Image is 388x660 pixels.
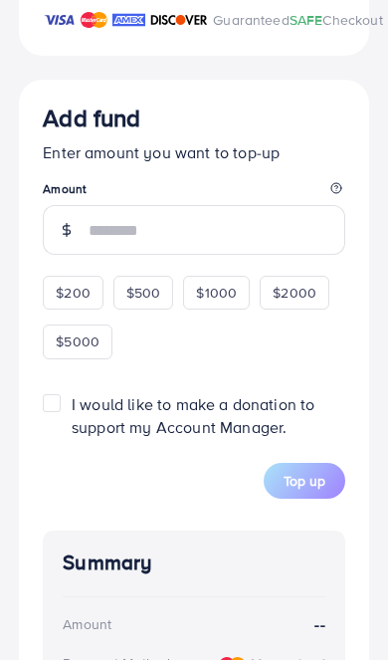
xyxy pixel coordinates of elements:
span: Top up [284,471,325,491]
div: Amount [63,614,111,634]
span: $200 [56,283,91,303]
img: brand [43,8,76,32]
p: Enter amount you want to top-up [43,140,345,164]
img: brand [112,8,145,32]
span: $500 [126,283,161,303]
span: SAFE [290,10,323,30]
iframe: Chat [303,570,373,645]
span: $1000 [196,283,237,303]
legend: Amount [43,180,345,205]
h4: Summary [63,550,325,575]
h3: Add fund [43,104,345,132]
img: brand [81,8,107,32]
p: Guaranteed Checkout [213,8,383,32]
img: brand [150,8,208,32]
span: $2000 [273,283,316,303]
button: Top up [264,463,345,499]
span: I would like to make a donation to support my Account Manager. [72,393,314,438]
span: $5000 [56,331,99,351]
